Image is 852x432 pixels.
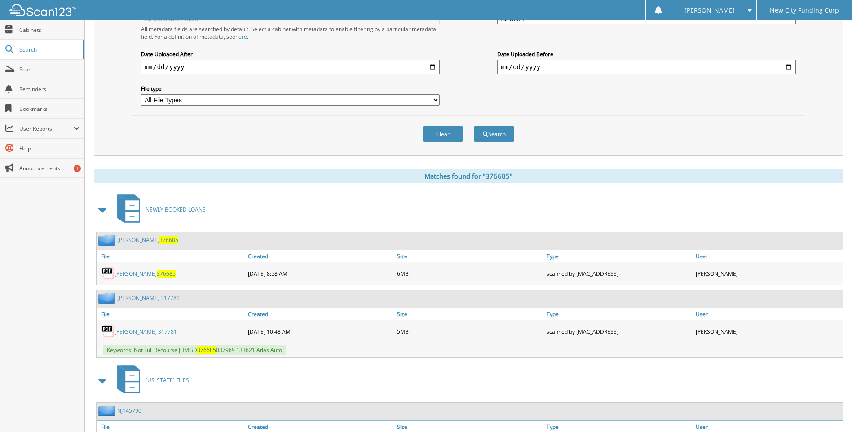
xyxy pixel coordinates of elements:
[117,236,178,244] a: [PERSON_NAME]376685
[19,125,74,132] span: User Reports
[544,264,693,282] div: scanned by [MAC_ADDRESS]
[141,50,440,58] label: Date Uploaded After
[544,322,693,340] div: scanned by [MAC_ADDRESS]
[146,376,189,384] span: [US_STATE] FILES
[246,264,395,282] div: [DATE] 8:58 AM
[98,292,117,304] img: folder2.png
[19,26,80,34] span: Cabinets
[141,25,440,40] div: All metadata fields are searched by default. Select a cabinet with metadata to enable filtering b...
[395,250,544,262] a: Size
[146,206,206,213] span: NEWLY BOOKED LOANS
[770,8,839,13] span: New City Funding Corp
[395,322,544,340] div: 5MB
[19,85,80,93] span: Reminders
[423,126,463,142] button: Clear
[112,362,189,398] a: [US_STATE] FILES
[159,236,178,244] span: 376685
[97,308,246,320] a: File
[115,328,177,335] a: [PERSON_NAME] 317781
[246,308,395,320] a: Created
[101,267,115,280] img: PDF.png
[112,192,206,227] a: NEWLY BOOKED LOANS
[395,308,544,320] a: Size
[474,126,514,142] button: Search
[94,169,843,183] div: Matches found for "376685"
[98,234,117,246] img: folder2.png
[693,308,843,320] a: User
[19,105,80,113] span: Bookmarks
[544,308,693,320] a: Type
[197,346,216,354] span: 376685
[97,250,246,262] a: File
[246,250,395,262] a: Created
[115,270,176,278] a: [PERSON_NAME]376685
[98,405,117,416] img: folder2.png
[19,66,80,73] span: Scan
[101,325,115,338] img: PDF.png
[395,264,544,282] div: 6MB
[246,322,395,340] div: [DATE] 10:48 AM
[141,60,440,74] input: start
[19,46,79,53] span: Search
[9,4,76,16] img: scan123-logo-white.svg
[157,270,176,278] span: 376685
[103,345,286,355] span: Keywords: Not Full Recourse JHMGD 037969 133621 Atlas Auto
[19,145,80,152] span: Help
[74,165,81,172] div: 1
[19,164,80,172] span: Announcements
[497,60,796,74] input: end
[117,294,180,302] a: [PERSON_NAME] 317781
[235,33,247,40] a: here
[684,8,735,13] span: [PERSON_NAME]
[141,85,440,93] label: File type
[693,264,843,282] div: [PERSON_NAME]
[497,50,796,58] label: Date Uploaded Before
[693,322,843,340] div: [PERSON_NAME]
[544,250,693,262] a: Type
[117,407,141,414] a: NJ145790
[693,250,843,262] a: User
